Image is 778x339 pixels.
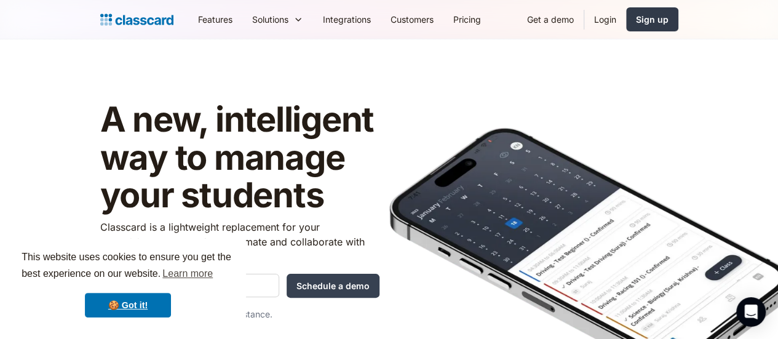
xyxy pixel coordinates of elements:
[736,297,766,327] div: Open Intercom Messenger
[517,6,584,33] a: Get a demo
[626,7,678,31] a: Sign up
[287,274,379,298] input: Schedule a demo
[85,293,171,317] a: dismiss cookie message
[443,6,491,33] a: Pricing
[188,6,242,33] a: Features
[636,13,669,26] div: Sign up
[313,6,381,33] a: Integrations
[242,6,313,33] div: Solutions
[161,265,215,283] a: learn more about cookies
[100,11,173,28] a: Logo
[381,6,443,33] a: Customers
[100,220,379,264] p: Classcard is a lightweight replacement for your spreadsheets to organize, automate and collaborat...
[100,101,379,215] h1: A new, intelligent way to manage your students
[584,6,626,33] a: Login
[252,13,288,26] div: Solutions
[10,238,246,329] div: cookieconsent
[22,250,234,283] span: This website uses cookies to ensure you get the best experience on our website.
